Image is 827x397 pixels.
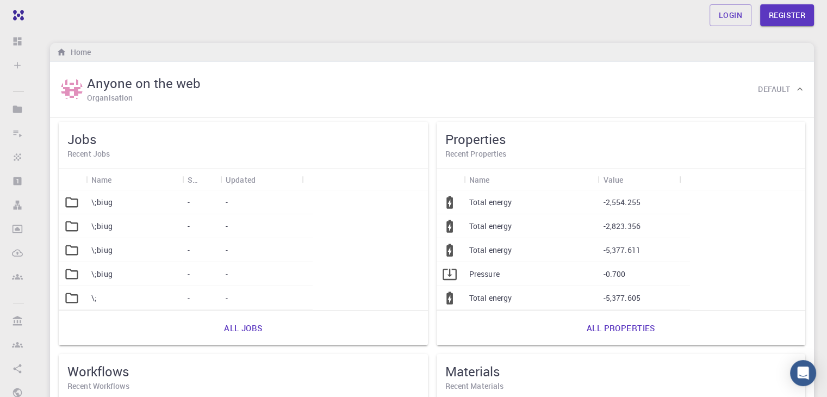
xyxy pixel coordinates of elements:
[91,245,113,256] p: \;biug
[87,92,133,104] h6: Organisation
[790,360,816,386] div: Open Intercom Messenger
[445,363,797,380] h5: Materials
[67,380,419,392] h6: Recent Workflows
[445,380,797,392] h6: Recent Materials
[91,293,97,303] p: \;
[489,171,507,188] button: Sort
[188,293,190,303] p: -
[67,131,419,148] h5: Jobs
[758,83,790,95] h6: Default
[469,245,512,256] p: Total energy
[188,269,190,280] p: -
[469,269,500,280] p: Pressure
[188,221,190,232] p: -
[188,169,197,190] div: Status
[54,46,93,58] nav: breadcrumb
[469,169,490,190] div: Name
[91,269,113,280] p: \;biug
[61,78,83,100] img: Anyone on the web
[226,245,228,256] p: -
[197,171,215,188] button: Sort
[623,171,641,188] button: Sort
[226,221,228,232] p: -
[188,245,190,256] p: -
[760,4,814,26] a: Register
[603,197,641,208] p: -2,554.255
[226,197,228,208] p: -
[603,169,623,190] div: Value
[710,4,751,26] a: Login
[87,75,201,92] h5: Anyone on the web
[91,169,112,190] div: Name
[445,131,797,148] h5: Properties
[437,169,464,190] div: Icon
[91,221,113,232] p: \;biug
[59,169,86,190] div: Icon
[66,46,91,58] h6: Home
[575,315,667,341] a: All properties
[445,148,797,160] h6: Recent Properties
[464,169,598,190] div: Name
[469,197,512,208] p: Total energy
[603,245,641,256] p: -5,377.611
[226,269,228,280] p: -
[256,171,273,188] button: Sort
[112,171,129,188] button: Sort
[226,169,256,190] div: Updated
[603,269,625,280] p: -0.700
[67,363,419,380] h5: Workflows
[220,169,302,190] div: Updated
[188,197,190,208] p: -
[226,293,228,303] p: -
[603,221,641,232] p: -2,823.356
[603,293,641,303] p: -5,377.605
[212,315,274,341] a: All jobs
[91,197,113,208] p: \;biug
[50,61,814,117] div: Anyone on the webAnyone on the webOrganisationDefault
[182,169,220,190] div: Status
[469,221,512,232] p: Total energy
[598,169,679,190] div: Value
[9,10,24,21] img: logo
[86,169,182,190] div: Name
[469,293,512,303] p: Total energy
[67,148,419,160] h6: Recent Jobs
